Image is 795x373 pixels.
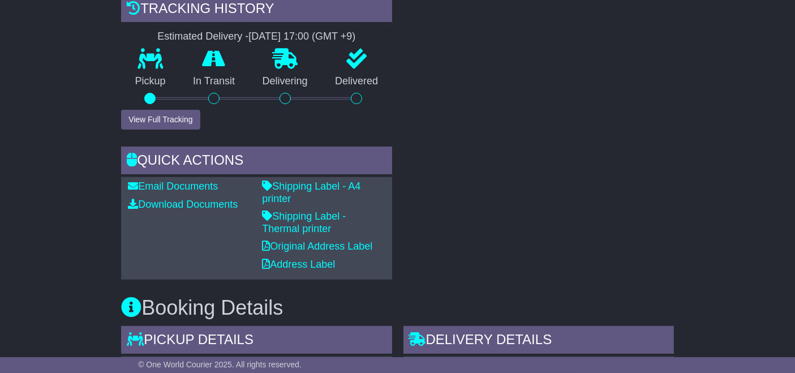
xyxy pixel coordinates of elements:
[321,75,392,88] p: Delivered
[121,31,392,43] div: Estimated Delivery -
[121,326,392,357] div: Pickup Details
[403,326,674,357] div: Delivery Details
[262,241,372,252] a: Original Address Label
[248,31,355,43] div: [DATE] 17:00 (GMT +9)
[128,199,238,210] a: Download Documents
[121,110,200,130] button: View Full Tracking
[179,75,249,88] p: In Transit
[128,181,218,192] a: Email Documents
[121,297,674,319] h3: Booking Details
[262,181,360,204] a: Shipping Label - A4 printer
[248,75,321,88] p: Delivering
[262,211,346,234] a: Shipping Label - Thermal printer
[121,147,392,177] div: Quick Actions
[262,259,335,270] a: Address Label
[138,360,302,369] span: © One World Courier 2025. All rights reserved.
[121,75,179,88] p: Pickup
